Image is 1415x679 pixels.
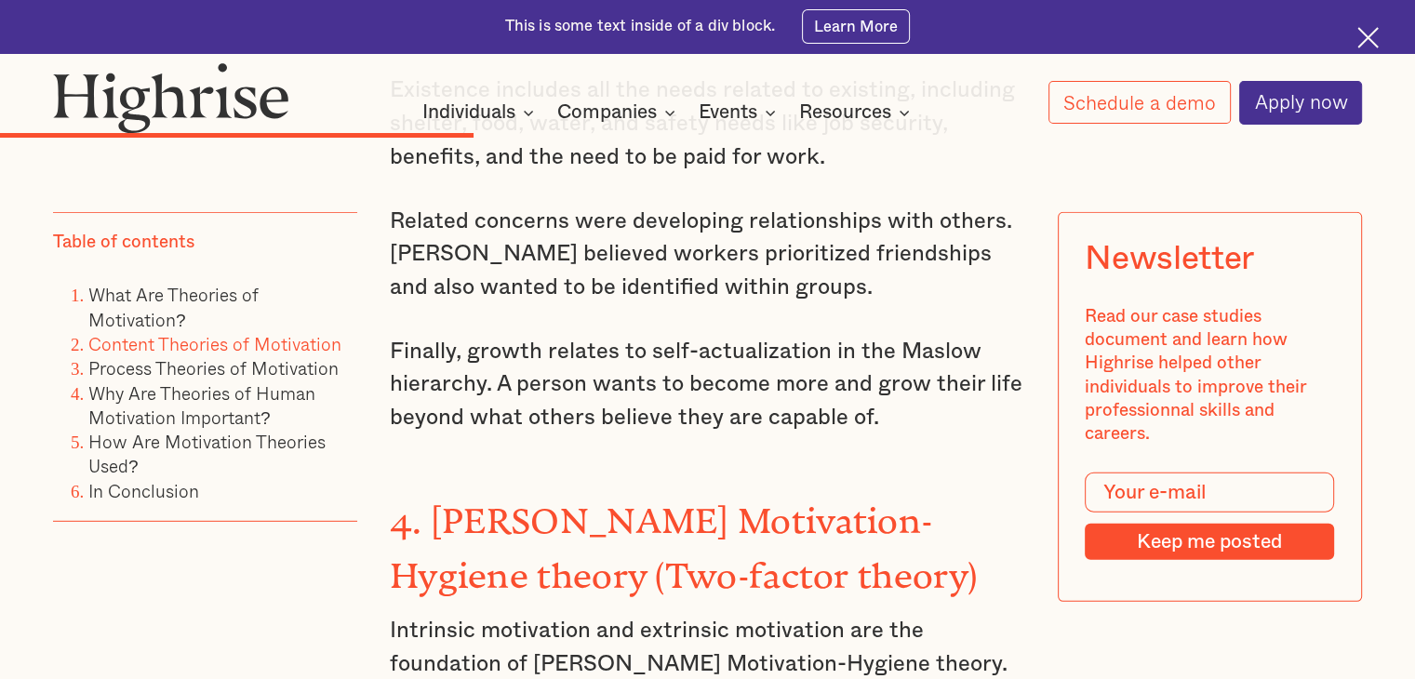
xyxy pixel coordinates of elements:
div: Table of contents [53,231,194,254]
a: Learn More [802,9,911,43]
div: Resources [799,101,915,124]
a: How Are Motivation Theories Used? [88,428,326,479]
div: This is some text inside of a div block. [505,16,776,37]
strong: 4. [PERSON_NAME] Motivation-Hygiene theory (Two-factor theory) [390,500,977,578]
div: Newsletter [1086,240,1254,278]
div: Read our case studies document and learn how Highrise helped other individuals to improve their p... [1086,305,1335,446]
a: Process Theories of Motivation [88,354,339,381]
input: Keep me posted [1086,523,1335,560]
div: Events [699,101,757,124]
p: Finally, growth relates to self-actualization in the Maslow hierarchy. A person wants to become m... [390,336,1025,435]
img: Cross icon [1357,27,1379,48]
a: Apply now [1239,81,1362,125]
form: Modal Form [1086,473,1335,561]
a: Content Theories of Motivation [88,330,341,357]
img: Highrise logo [53,62,289,134]
div: Companies [557,101,657,124]
div: Individuals [422,101,515,124]
a: Schedule a demo [1048,81,1231,124]
p: Related concerns were developing relationships with others. [PERSON_NAME] believed workers priori... [390,206,1025,305]
div: Events [699,101,781,124]
div: Resources [799,101,891,124]
input: Your e-mail [1086,473,1335,513]
a: In Conclusion [88,477,199,504]
a: Why Are Theories of Human Motivation Important? [88,379,315,430]
div: Companies [557,101,681,124]
div: Individuals [422,101,540,124]
a: What Are Theories of Motivation? [88,281,259,332]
